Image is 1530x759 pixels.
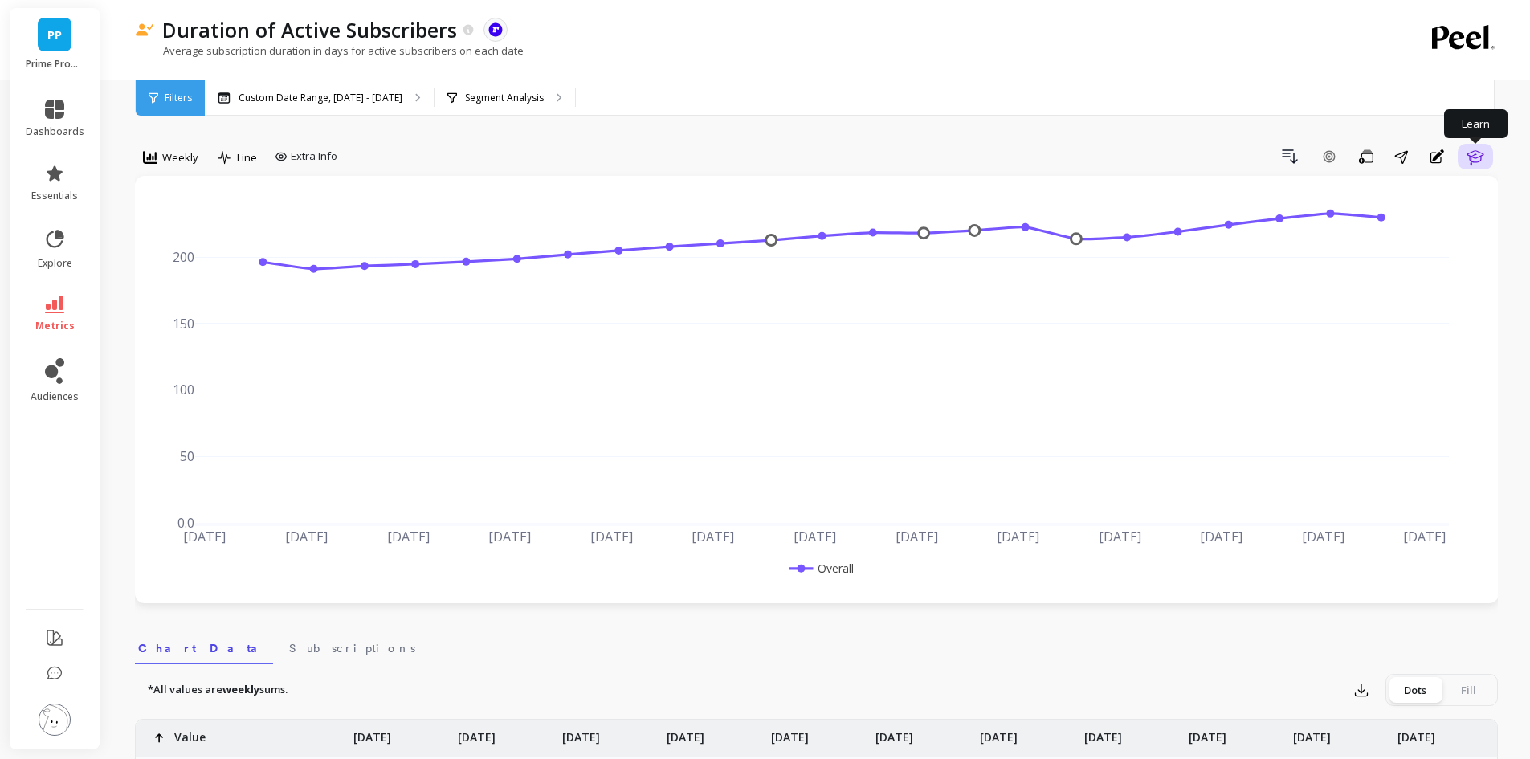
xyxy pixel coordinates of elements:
[26,58,84,71] p: Prime Prometics™
[239,92,402,104] p: Custom Date Range, [DATE] - [DATE]
[31,390,79,403] span: audiences
[1397,720,1435,745] p: [DATE]
[1189,720,1226,745] p: [DATE]
[31,190,78,202] span: essentials
[237,150,257,165] span: Line
[291,149,337,165] span: Extra Info
[1389,677,1442,703] div: Dots
[875,720,913,745] p: [DATE]
[667,720,704,745] p: [DATE]
[174,720,206,745] p: Value
[458,720,496,745] p: [DATE]
[1458,144,1493,169] button: Learn
[1442,677,1495,703] div: Fill
[488,22,503,37] img: api.recharge.svg
[26,125,84,138] span: dashboards
[47,26,62,44] span: PP
[162,150,198,165] span: Weekly
[135,627,1498,664] nav: Tabs
[222,682,259,696] strong: weekly
[135,23,154,37] img: header icon
[135,43,524,58] p: Average subscription duration in days for active subscribers on each date
[980,720,1018,745] p: [DATE]
[35,320,75,333] span: metrics
[353,720,391,745] p: [DATE]
[1293,720,1331,745] p: [DATE]
[771,720,809,745] p: [DATE]
[162,16,457,43] p: Duration of Active Subscribers
[289,640,415,656] span: Subscriptions
[138,640,270,656] span: Chart Data
[165,92,192,104] span: Filters
[1084,720,1122,745] p: [DATE]
[562,720,600,745] p: [DATE]
[465,92,544,104] p: Segment Analysis
[148,682,288,698] p: *All values are sums.
[38,257,72,270] span: explore
[39,704,71,736] img: profile picture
